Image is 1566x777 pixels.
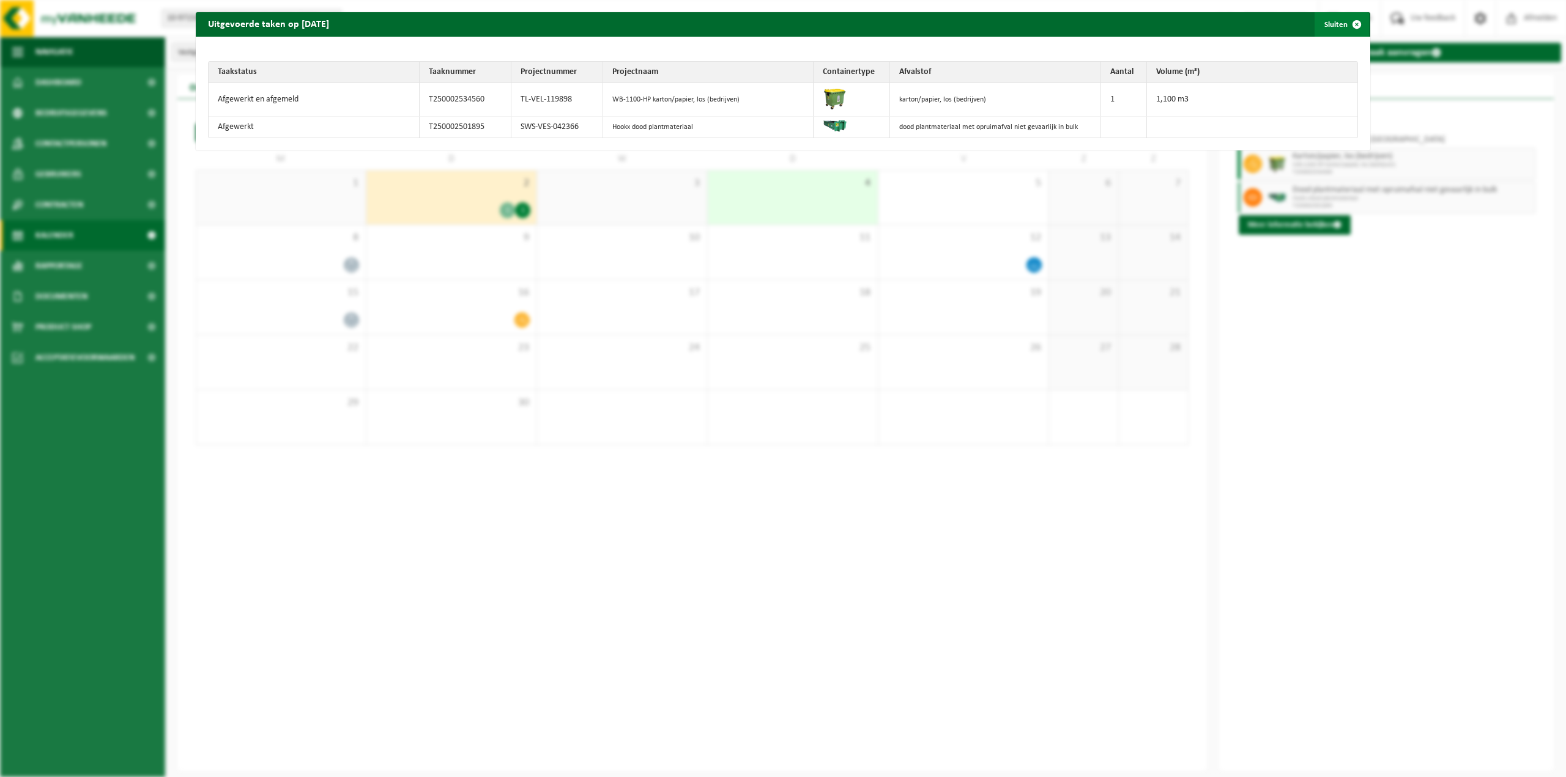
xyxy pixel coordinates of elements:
th: Afvalstof [890,62,1101,83]
th: Taaknummer [420,62,511,83]
button: Sluiten [1315,12,1369,37]
th: Taakstatus [209,62,420,83]
td: 1 [1101,83,1147,117]
td: Afgewerkt en afgemeld [209,83,420,117]
th: Projectnaam [603,62,814,83]
td: dood plantmateriaal met opruimafval niet gevaarlijk in bulk [890,117,1101,138]
td: T250002501895 [420,117,511,138]
td: TL-VEL-119898 [511,83,603,117]
td: Afgewerkt [209,117,420,138]
img: HK-RS-14-GN-00 [823,120,847,132]
h2: Uitgevoerde taken op [DATE] [196,12,341,35]
td: WB-1100-HP karton/papier, los (bedrijven) [603,83,814,117]
td: 1,100 m3 [1147,83,1358,117]
img: WB-1100-HPE-GN-50 [823,86,847,111]
td: SWS-VES-042366 [511,117,603,138]
th: Aantal [1101,62,1147,83]
th: Containertype [814,62,890,83]
th: Projectnummer [511,62,603,83]
td: karton/papier, los (bedrijven) [890,83,1101,117]
td: Hookx dood plantmateriaal [603,117,814,138]
td: T250002534560 [420,83,511,117]
th: Volume (m³) [1147,62,1358,83]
